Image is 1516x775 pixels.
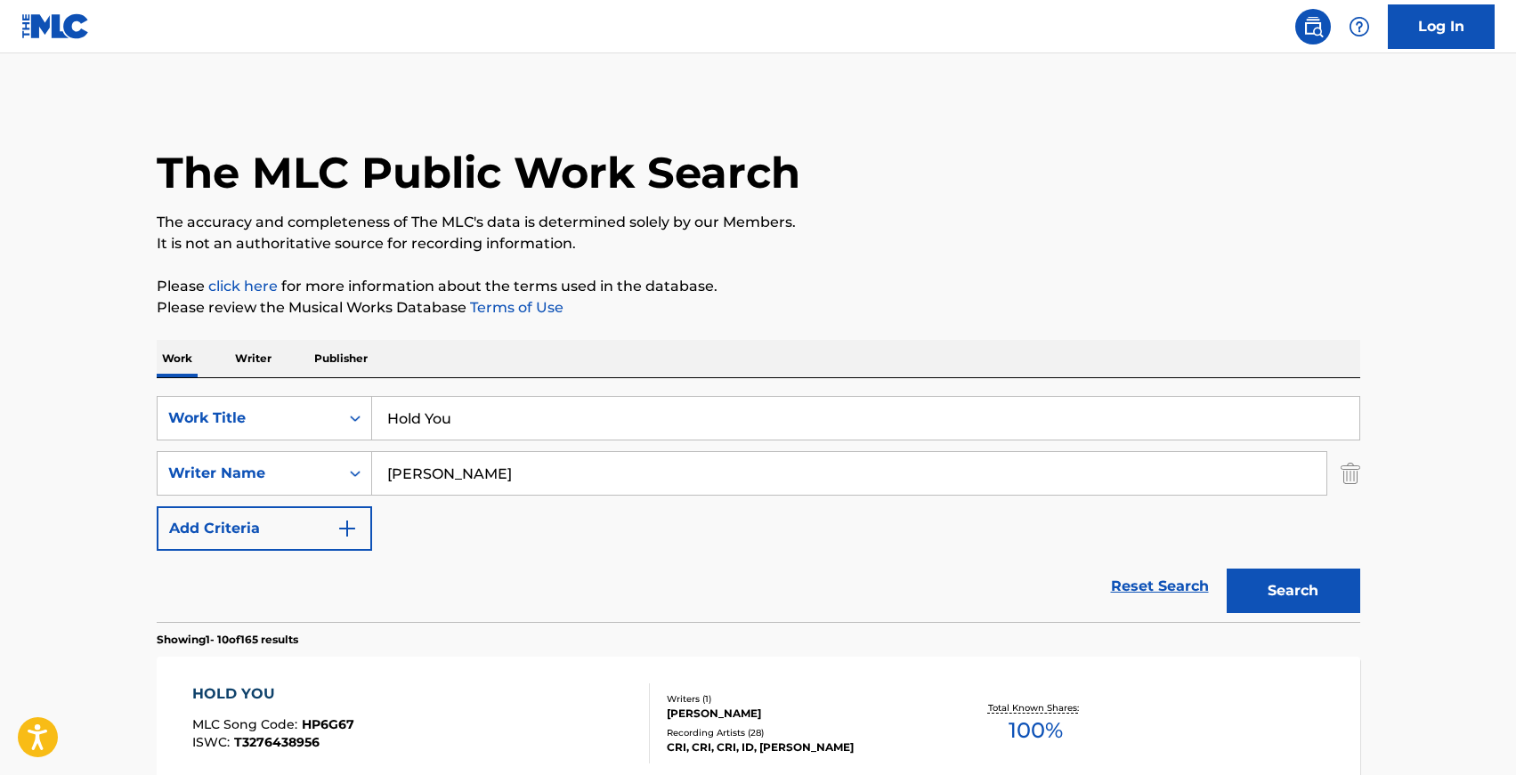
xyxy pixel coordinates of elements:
[157,276,1360,297] p: Please for more information about the terms used in the database.
[1009,714,1063,747] span: 100 %
[21,13,90,39] img: MLC Logo
[230,340,277,377] p: Writer
[157,506,372,551] button: Add Criteria
[667,706,936,722] div: [PERSON_NAME]
[208,278,278,295] a: click here
[157,212,1360,233] p: The accuracy and completeness of The MLC's data is determined solely by our Members.
[1342,9,1377,44] div: Help
[1102,567,1218,606] a: Reset Search
[466,299,563,316] a: Terms of Use
[157,233,1360,254] p: It is not an authoritative source for recording information.
[168,463,328,484] div: Writer Name
[667,739,936,755] div: CRI, CRI, CRI, ID, [PERSON_NAME]
[1227,569,1360,613] button: Search
[157,396,1360,622] form: Search Form
[192,683,354,705] div: HOLD YOU
[302,716,354,732] span: HP6G67
[157,297,1360,319] p: Please review the Musical Works Database
[1349,16,1370,37] img: help
[157,340,198,377] p: Work
[157,632,298,648] p: Showing 1 - 10 of 165 results
[1302,16,1324,37] img: search
[192,716,302,732] span: MLC Song Code :
[157,146,800,199] h1: The MLC Public Work Search
[309,340,373,377] p: Publisher
[168,408,328,429] div: Work Title
[1295,9,1331,44] a: Public Search
[1388,4,1495,49] a: Log In
[336,518,358,539] img: 9d2ae6d4665cec9f34b9.svg
[667,692,936,706] div: Writers ( 1 )
[192,734,234,750] span: ISWC :
[667,726,936,739] div: Recording Artists ( 28 )
[234,734,320,750] span: T3276438956
[1341,451,1360,496] img: Delete Criterion
[988,701,1083,714] p: Total Known Shares:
